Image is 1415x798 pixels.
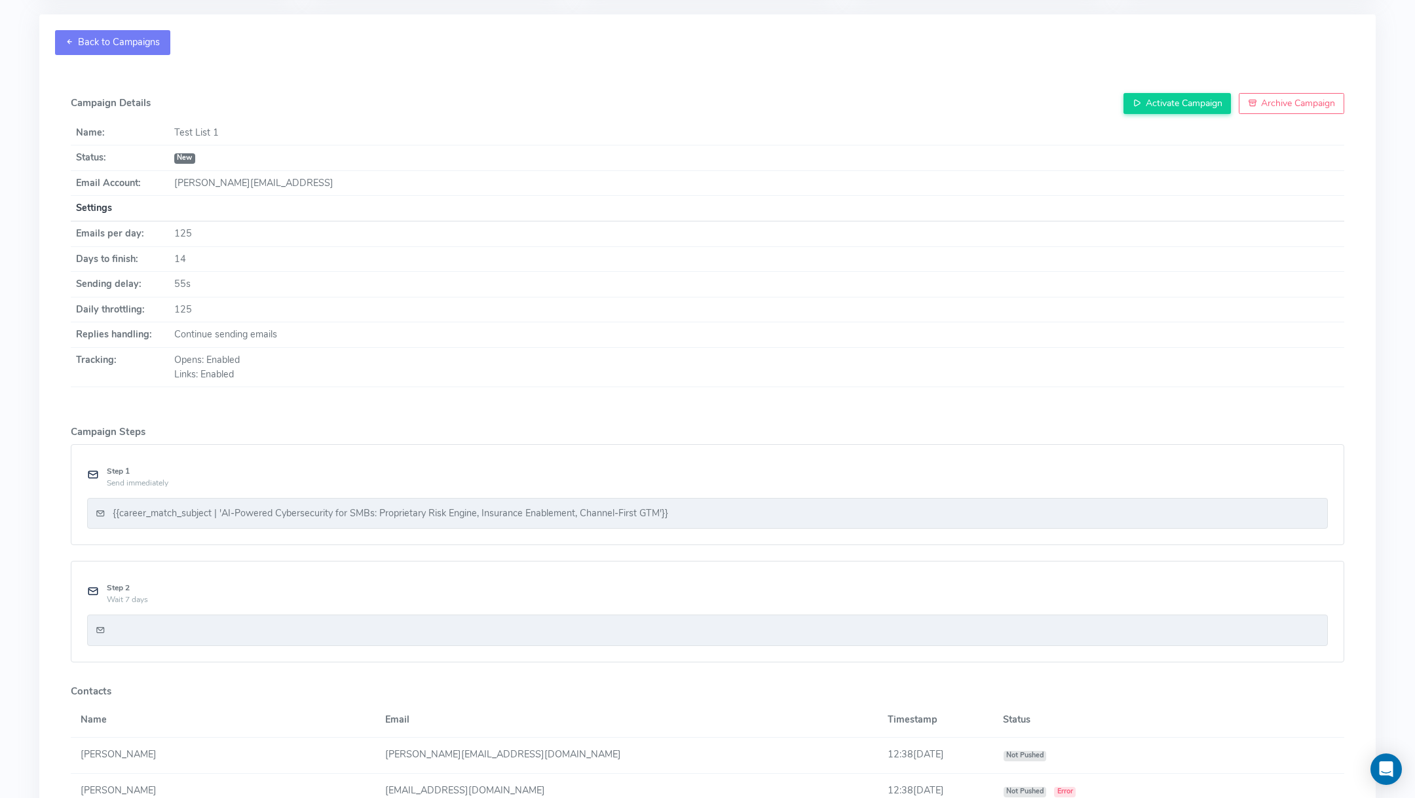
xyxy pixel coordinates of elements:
td: [PERSON_NAME][EMAIL_ADDRESS][DOMAIN_NAME] [375,738,877,774]
h6: Step 2 [107,584,1328,592]
td: Continue sending emails [169,322,1344,348]
th: Settings [71,196,1344,221]
td: Test List 1 [169,121,1344,145]
span: Error [1054,787,1076,797]
div: Opens: Enabled [174,353,1339,368]
th: Name [71,703,375,737]
span: Not Pushed [1004,751,1047,761]
td: 55s [169,272,1344,297]
td: 125 [169,221,1344,246]
th: Status: [71,145,169,171]
small: Send immediately [107,478,168,488]
th: Timestamp [878,703,993,737]
div: Open Intercom Messenger [1370,753,1402,785]
span: Not Pushed [1004,787,1047,797]
span: New [174,153,195,164]
div: Links: Enabled [174,368,1339,382]
h5: Campaign Steps [71,427,1344,438]
h5: Campaign Details [71,93,1344,114]
th: Replies handling: [71,322,169,348]
th: Email Account: [71,170,169,196]
th: Name: [71,121,169,145]
td: [PERSON_NAME] [71,738,375,774]
td: 125 [169,297,1344,322]
th: Sending delay: [71,272,169,297]
th: Days to finish: [71,246,169,272]
th: Emails per day: [71,221,169,246]
a: Back to Campaigns [55,30,170,55]
button: Archive Campaign [1239,93,1344,114]
th: Status [993,703,1344,737]
td: [PERSON_NAME][EMAIL_ADDRESS] [169,170,1344,196]
small: Wait 7 days [107,594,148,605]
td: 12:38[DATE] [878,738,993,774]
th: Tracking: [71,347,169,387]
button: Activate Campaign [1123,93,1232,114]
td: 14 [169,246,1344,272]
h6: Step 1 [107,467,1328,476]
th: Daily throttling: [71,297,169,322]
h5: Contacts [71,686,1344,697]
div: {{career_match_subject | 'AI-Powered Cybersecurity for SMBs: Proprietary Risk Engine, Insurance E... [113,506,668,521]
th: Email [375,703,877,737]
